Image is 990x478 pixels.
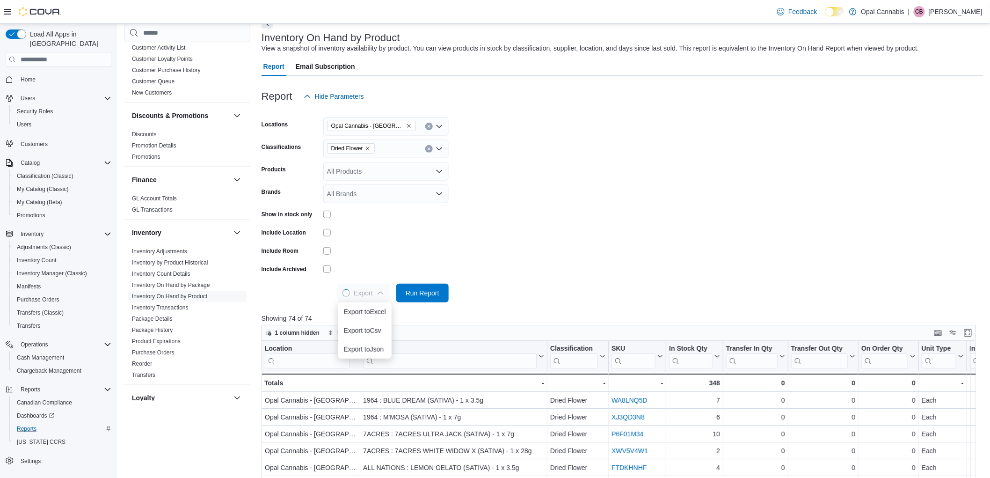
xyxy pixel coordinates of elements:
span: Customers [21,140,48,148]
span: Customer Queue [132,78,175,85]
div: SKU URL [611,345,655,368]
button: Keyboard shortcuts [932,327,944,338]
h3: Report [262,91,292,102]
input: Dark Mode [825,7,844,17]
p: Opal Cannabis [861,6,905,17]
a: P6F01M34 [611,430,643,438]
a: Transfers [13,320,44,331]
a: Package Details [132,316,173,322]
a: Package History [132,327,173,333]
span: CB [916,6,924,17]
button: In Stock Qty [669,345,720,368]
div: 0 [726,395,785,406]
button: Clear input [425,145,433,153]
a: Chargeback Management [13,365,85,376]
h3: Loyalty [132,393,155,403]
h3: Discounts & Promotions [132,111,208,120]
button: Operations [2,338,115,351]
label: Products [262,166,286,173]
span: Email Subscription [296,57,355,76]
span: New Customers [132,89,172,96]
button: Manifests [9,280,115,293]
span: Inventory Manager (Classic) [13,268,111,279]
div: Transfer Out Qty [791,345,848,368]
span: Inventory [21,230,44,238]
div: Each [922,428,964,440]
div: 0 [861,428,916,440]
div: 2 [669,445,720,456]
div: Colton Bourque [914,6,925,17]
button: Chargeback Management [9,364,115,377]
span: Dried Flower [331,144,363,153]
span: Settings [21,457,41,465]
button: Users [2,92,115,105]
div: 0 [726,377,785,389]
div: 0 [791,445,855,456]
button: Catalog [2,156,115,169]
button: Loyalty [232,392,243,404]
span: Transfers [17,322,40,330]
button: My Catalog (Classic) [9,183,115,196]
div: Product [363,345,537,368]
button: Export toCsv [338,321,392,340]
span: Users [17,121,31,128]
div: 1964 : M'MOSA (SATIVA) - 1 x 7g [363,412,544,423]
div: On Order Qty [861,345,908,353]
span: My Catalog (Beta) [13,197,111,208]
a: Dashboards [9,409,115,422]
h3: Inventory On Hand by Product [262,32,400,44]
div: Opal Cannabis - [GEOGRAPHIC_DATA] [265,412,357,423]
a: Customer Purchase History [132,67,201,74]
button: Inventory [132,228,230,237]
span: Chargeback Management [13,365,111,376]
span: Opal Cannabis - Langford [327,121,416,131]
div: Inventory [124,246,250,384]
button: My Catalog (Beta) [9,196,115,209]
span: Settings [17,455,111,467]
button: Sort fields [324,327,366,338]
button: Open list of options [436,168,443,175]
span: Users [13,119,111,130]
span: Reports [13,423,111,434]
span: Purchase Orders [13,294,111,305]
a: Customers [17,139,51,150]
label: Include Room [262,247,298,255]
span: Load All Apps in [GEOGRAPHIC_DATA] [26,29,111,48]
a: Inventory Count Details [132,271,190,277]
p: | [908,6,910,17]
button: Customers [2,137,115,150]
div: 0 [861,445,916,456]
a: Purchase Orders [132,349,175,356]
a: Promotions [132,154,160,160]
a: Customer Activity List [132,44,186,51]
div: In Stock Qty [669,345,713,368]
div: Location [265,345,349,353]
button: Inventory [17,228,47,240]
button: Export toExcel [338,302,392,321]
span: Cash Management [13,352,111,363]
p: [PERSON_NAME] [929,6,983,17]
span: Chargeback Management [17,367,81,375]
button: Open list of options [436,190,443,198]
span: Classification (Classic) [17,172,73,180]
a: Inventory Adjustments [132,248,187,255]
div: Transfer Out Qty [791,345,848,353]
label: Brands [262,188,281,196]
div: 0 [726,428,785,440]
span: Customers [17,138,111,149]
button: Promotions [9,209,115,222]
span: Reorder [132,360,152,368]
span: Promotion Details [132,142,176,149]
button: Discounts & Promotions [132,111,230,120]
span: Users [17,93,111,104]
span: Reports [17,384,111,395]
span: Transfers (Classic) [17,309,64,316]
a: Adjustments (Classic) [13,242,75,253]
label: Include Location [262,229,306,236]
label: Locations [262,121,288,128]
button: On Order Qty [861,345,916,368]
span: Export to Json [344,346,386,353]
button: Hide Parameters [300,87,368,106]
button: Inventory Count [9,254,115,267]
